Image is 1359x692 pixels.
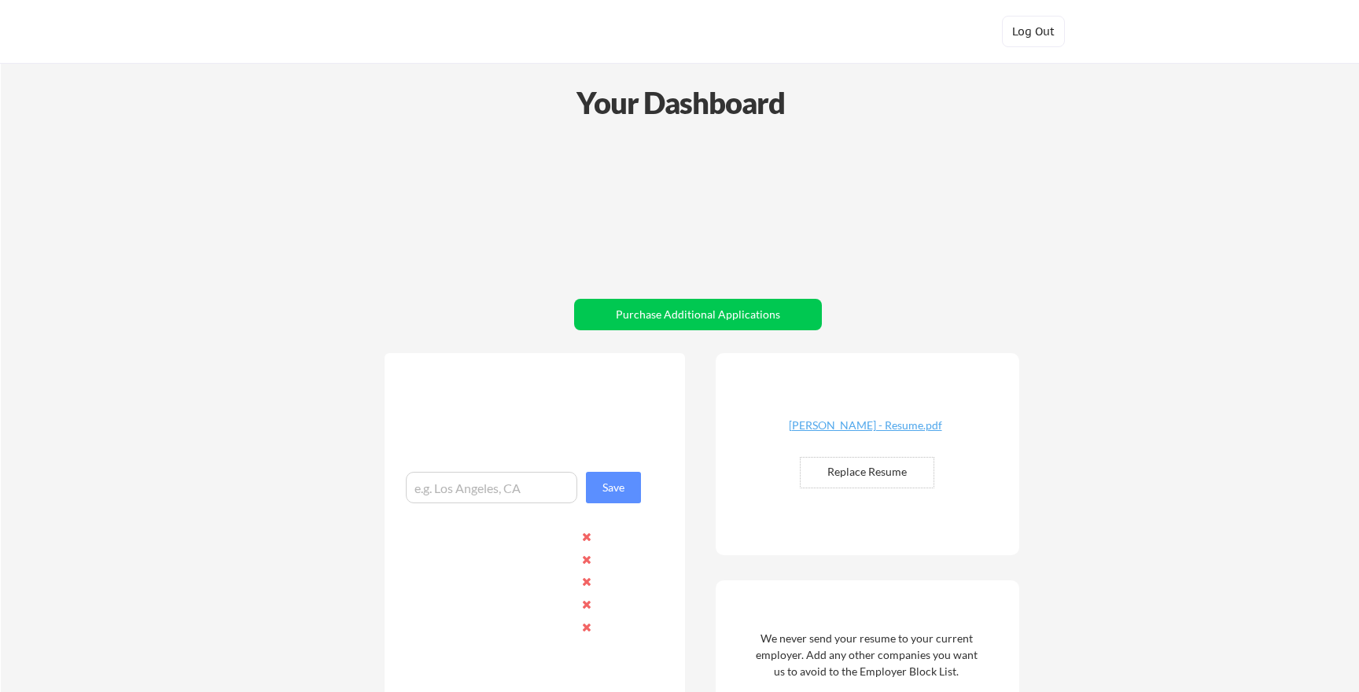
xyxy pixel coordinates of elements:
div: Your Dashboard [2,80,1359,125]
div: We never send your resume to your current employer. Add any other companies you want us to avoid ... [754,630,978,679]
button: Save [586,472,641,503]
button: Log Out [1002,16,1065,47]
div: [PERSON_NAME] - Resume.pdf [772,420,959,431]
a: [PERSON_NAME] - Resume.pdf [772,420,959,444]
input: e.g. Los Angeles, CA [406,472,577,503]
button: Purchase Additional Applications [574,299,822,330]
